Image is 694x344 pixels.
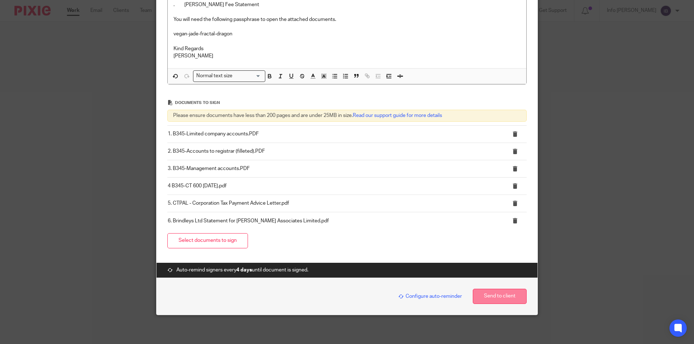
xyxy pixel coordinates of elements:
[235,72,261,80] input: Search for option
[168,165,496,172] p: 3. B345-Management accounts.PDF
[236,267,252,273] strong: 4 days
[168,130,496,138] p: 1. B345-Limited company accounts.PDF
[173,45,520,52] p: Kind Regards
[167,110,527,121] div: Please ensure documents have less than 200 pages and are under 25MB in size.
[173,52,520,60] p: [PERSON_NAME]
[168,182,496,190] p: 4 B345-CT 600 [DATE].pdf
[473,289,527,304] button: Send to client
[168,217,496,225] p: 6. Brindleys Ltd Statement for [PERSON_NAME] Associates Limited.pdf
[173,16,520,23] p: You will need the following passphrase to open the attached documents.
[398,294,462,299] span: Configure auto-reminder
[176,266,308,274] span: Auto-remind signers every until document is signed.
[175,101,220,105] span: Documents to sign
[195,72,234,80] span: Normal text size
[173,1,520,8] p: . [PERSON_NAME] Fee Statement
[167,233,248,249] button: Select documents to sign
[173,30,520,38] p: vegan-jade-fractal-dragon
[193,70,265,82] div: Search for option
[168,148,496,155] p: 2. B345-Accounts to registrar (filleted).PDF
[353,113,442,118] a: Read our support guide for more details
[168,200,496,207] p: 5. CTPAL - Corporation Tax Payment Advice Letter.pdf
